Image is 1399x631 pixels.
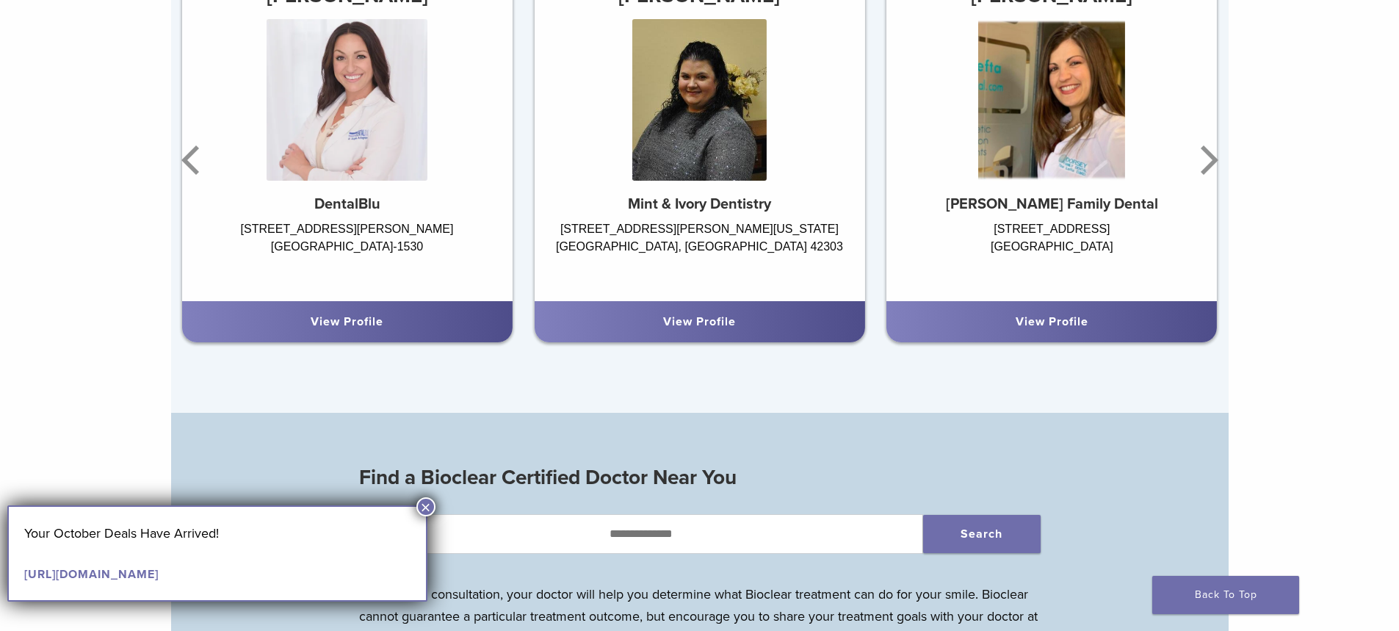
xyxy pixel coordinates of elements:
img: Dr. Brittany McKinley [632,19,767,181]
h3: Find a Bioclear Certified Doctor Near You [359,460,1041,495]
button: Previous [178,116,208,204]
img: Dr. Angela Arlinghaus [267,19,428,181]
button: Next [1192,116,1221,204]
strong: DentalBlu [314,195,380,213]
a: [URL][DOMAIN_NAME] [24,567,159,582]
strong: [PERSON_NAME] Family Dental [946,195,1158,213]
div: [STREET_ADDRESS][PERSON_NAME] [GEOGRAPHIC_DATA]-1530 [182,220,513,286]
img: Dr. Tina Lefta [978,19,1125,181]
button: Search [923,515,1041,553]
a: View Profile [663,314,736,329]
p: Your October Deals Have Arrived! [24,522,411,544]
a: View Profile [1016,314,1088,329]
strong: Mint & Ivory Dentistry [628,195,771,213]
div: [STREET_ADDRESS] [GEOGRAPHIC_DATA] [886,220,1217,286]
a: View Profile [311,314,383,329]
div: [STREET_ADDRESS][PERSON_NAME][US_STATE] [GEOGRAPHIC_DATA], [GEOGRAPHIC_DATA] 42303 [534,220,864,286]
button: Close [416,497,435,516]
a: Back To Top [1152,576,1299,614]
